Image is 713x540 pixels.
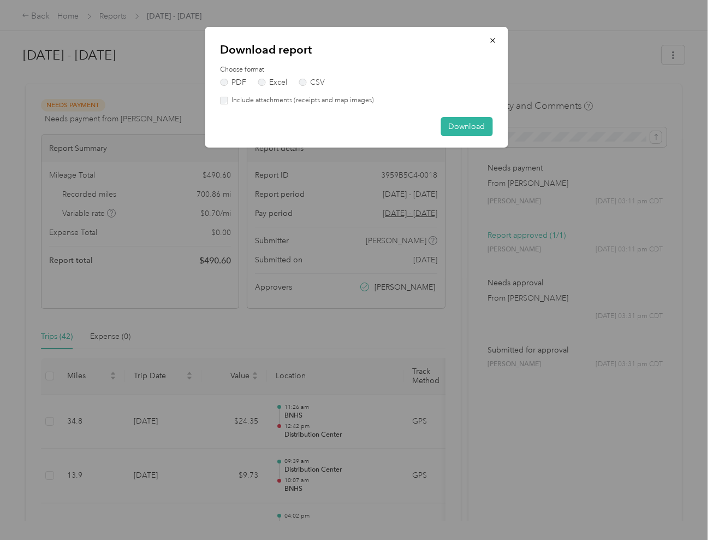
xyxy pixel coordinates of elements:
[221,65,493,75] label: Choose format
[652,479,713,540] iframe: Everlance-gr Chat Button Frame
[258,79,287,86] label: Excel
[221,79,247,86] label: PDF
[221,42,493,57] p: Download report
[228,96,374,105] label: Include attachments (receipts and map images)
[299,79,325,86] label: CSV
[441,117,493,136] button: Download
